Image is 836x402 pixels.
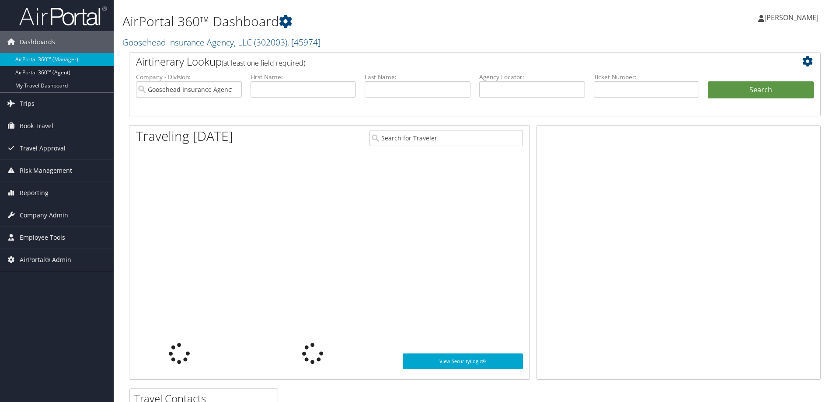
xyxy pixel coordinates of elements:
[136,127,233,145] h1: Traveling [DATE]
[365,73,470,81] label: Last Name:
[758,4,827,31] a: [PERSON_NAME]
[20,227,65,248] span: Employee Tools
[251,73,356,81] label: First Name:
[479,73,585,81] label: Agency Locator:
[254,36,287,48] span: ( 302003 )
[222,58,305,68] span: (at least one field required)
[122,12,592,31] h1: AirPortal 360™ Dashboard
[20,249,71,271] span: AirPortal® Admin
[403,353,523,369] a: View SecurityLogic®
[764,13,819,22] span: [PERSON_NAME]
[594,73,700,81] label: Ticket Number:
[20,115,53,137] span: Book Travel
[287,36,320,48] span: , [ 45974 ]
[136,73,242,81] label: Company - Division:
[20,160,72,182] span: Risk Management
[369,130,523,146] input: Search for Traveler
[708,81,814,99] button: Search
[19,6,107,26] img: airportal-logo.png
[20,31,55,53] span: Dashboards
[136,54,756,69] h2: Airtinerary Lookup
[20,182,49,204] span: Reporting
[122,36,320,48] a: Goosehead Insurance Agency, LLC
[20,204,68,226] span: Company Admin
[20,93,35,115] span: Trips
[20,137,66,159] span: Travel Approval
